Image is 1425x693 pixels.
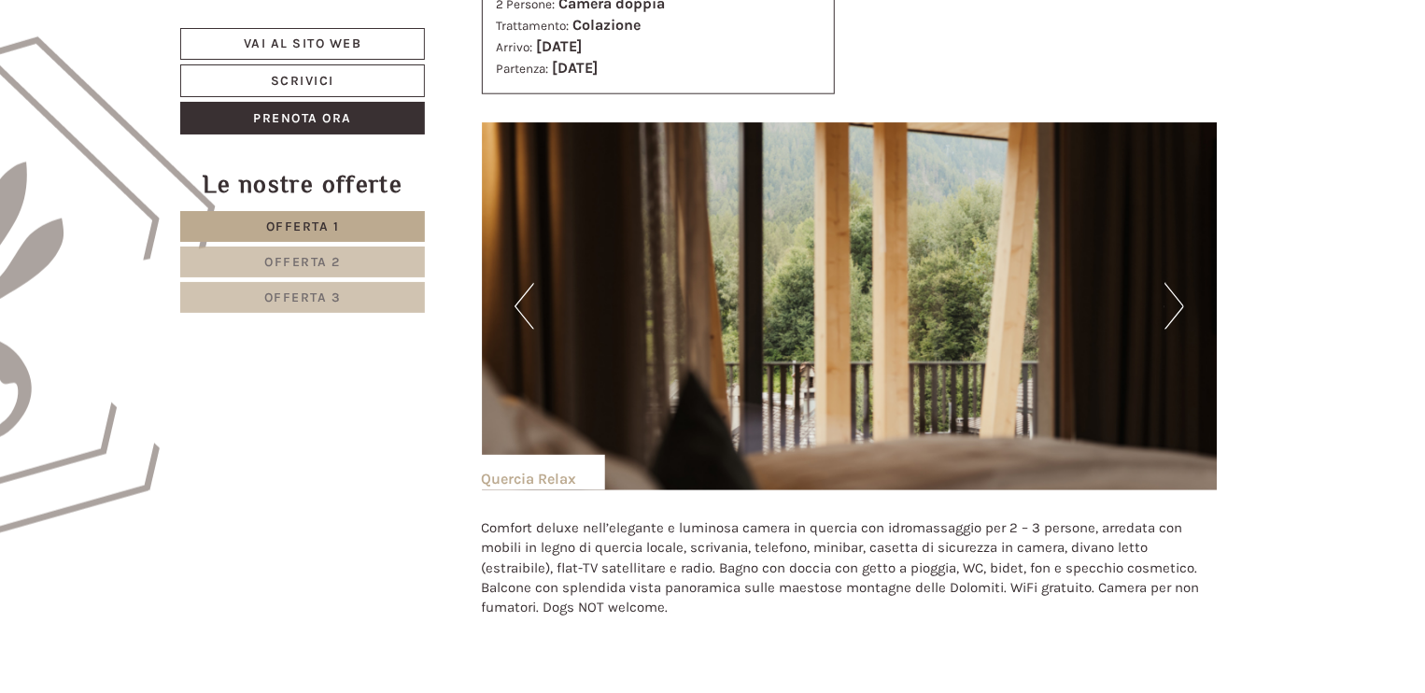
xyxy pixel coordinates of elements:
[180,102,425,134] a: Prenota ora
[319,14,415,46] div: domenica
[482,455,605,490] div: Quercia Relax
[515,283,534,330] button: Previous
[482,122,1218,490] img: image
[264,290,342,305] span: Offerta 3
[637,492,735,525] button: Invia
[553,59,599,77] b: [DATE]
[537,37,583,55] b: [DATE]
[497,40,533,54] small: Arrivo:
[497,62,549,76] small: Partenza:
[28,91,293,104] small: 15:10
[180,28,425,60] a: Vai al sito web
[266,219,340,234] span: Offerta 1
[180,167,425,202] div: Le nostre offerte
[482,518,1218,618] p: Comfort deluxe nell’elegante e luminosa camera in quercia con idromassaggio per 2 – 3 persone, ar...
[1164,283,1184,330] button: Next
[180,64,425,97] a: Scrivici
[573,16,642,34] b: Colazione
[497,19,570,33] small: Trattamento:
[28,54,293,69] div: Hotel B&B Feldmessner
[14,50,303,107] div: Buon giorno, come possiamo aiutarla?
[264,254,341,270] span: Offerta 2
